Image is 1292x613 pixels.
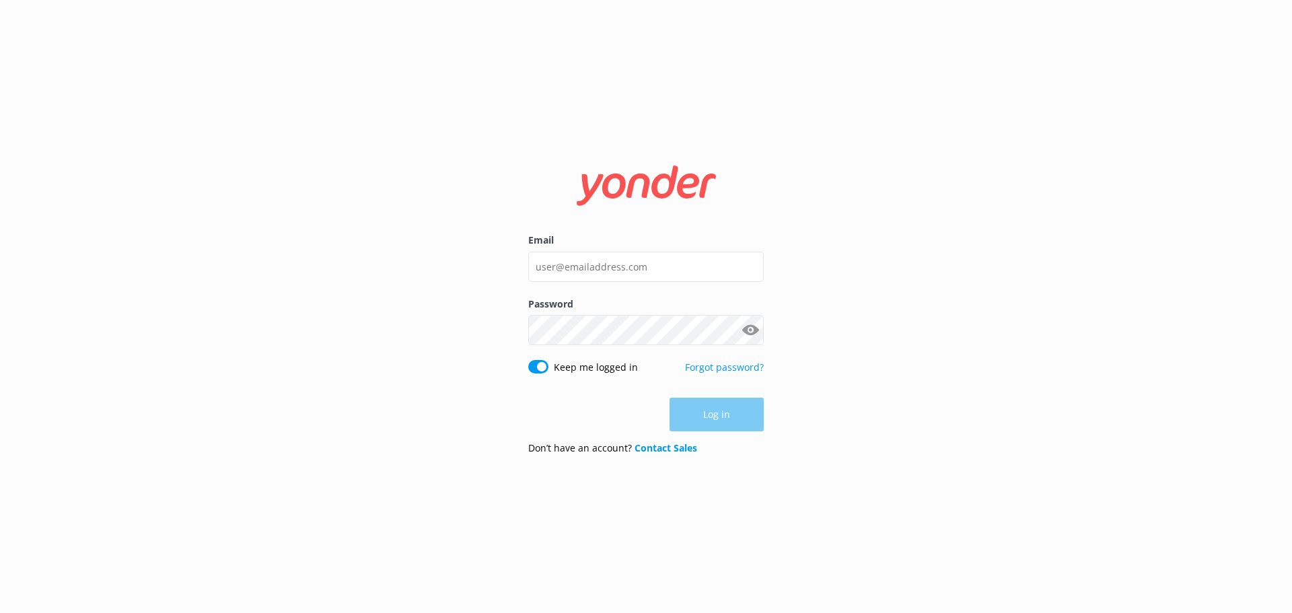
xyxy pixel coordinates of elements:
[528,252,764,282] input: user@emailaddress.com
[685,361,764,373] a: Forgot password?
[528,233,764,248] label: Email
[554,360,638,375] label: Keep me logged in
[737,317,764,344] button: Show password
[635,441,697,454] a: Contact Sales
[528,297,764,312] label: Password
[528,441,697,456] p: Don’t have an account?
